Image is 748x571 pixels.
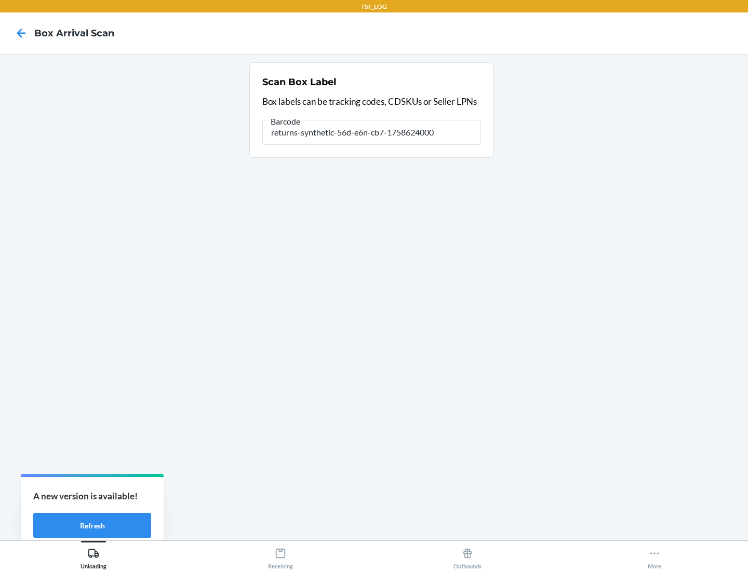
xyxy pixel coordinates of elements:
p: Box labels can be tracking codes, CDSKUs or Seller LPNs [262,95,480,108]
span: Barcode [269,116,302,127]
h4: Box Arrival Scan [34,26,114,40]
button: More [561,541,748,569]
button: Receiving [187,541,374,569]
div: Outbounds [453,543,482,569]
button: Refresh [33,513,151,538]
input: Barcode [262,120,480,145]
p: A new version is available! [33,490,151,503]
h2: Scan Box Label [262,75,336,89]
div: More [648,543,661,569]
div: Receiving [268,543,293,569]
p: TST_LOG [361,2,387,11]
button: Outbounds [374,541,561,569]
div: Unloading [81,543,106,569]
